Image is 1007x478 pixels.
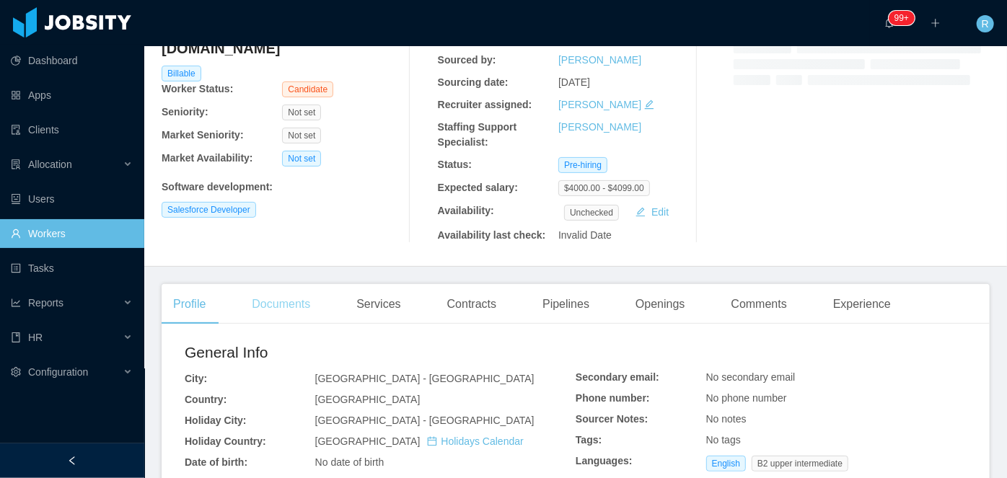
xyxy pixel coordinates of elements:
b: City: [185,373,207,384]
span: [GEOGRAPHIC_DATA] - [GEOGRAPHIC_DATA] [315,415,535,426]
span: [GEOGRAPHIC_DATA] [315,394,421,405]
span: R [982,15,989,32]
i: icon: calendar [427,436,437,446]
b: Sourcer Notes: [576,413,648,425]
h2: General Info [185,341,576,364]
a: [PERSON_NAME] [558,121,641,133]
i: icon: edit [644,99,654,110]
b: Seniority: [162,106,208,118]
i: icon: book [11,332,21,342]
b: Sourcing date: [438,76,509,88]
span: [GEOGRAPHIC_DATA] - [GEOGRAPHIC_DATA] [315,373,535,384]
span: [GEOGRAPHIC_DATA] [315,435,524,447]
b: Software development : [162,181,273,192]
span: No date of birth [315,456,384,468]
span: Invalid Date [558,229,612,241]
b: Staffing Support Specialist: [438,121,517,148]
span: Reports [28,297,63,309]
sup: 242 [889,11,915,25]
b: Country: [185,394,227,405]
span: $4000.00 - $4099.00 [558,180,650,196]
span: No phone number [706,392,787,404]
div: Comments [720,284,799,324]
b: Market Availability: [162,152,253,164]
div: Openings [624,284,697,324]
span: No notes [706,413,747,425]
i: icon: line-chart [11,298,21,308]
b: Languages: [576,455,633,466]
a: icon: robotUsers [11,185,133,213]
b: Holiday City: [185,415,247,426]
b: Status: [438,159,472,170]
b: Availability last check: [438,229,546,241]
b: Secondary email: [576,371,659,383]
span: HR [28,332,43,343]
button: icon: editEdit [630,203,674,221]
i: icon: setting [11,367,21,377]
div: Documents [240,284,322,324]
b: Sourced by: [438,54,496,66]
i: icon: plus [931,18,941,28]
span: Pre-hiring [558,157,607,173]
a: icon: profileTasks [11,254,133,283]
span: Allocation [28,159,72,170]
span: Not set [282,128,321,143]
i: icon: bell [884,18,894,28]
b: Holiday Country: [185,435,266,447]
b: Expected salary: [438,182,518,193]
b: Market Seniority: [162,129,244,141]
i: icon: solution [11,159,21,169]
a: [PERSON_NAME] [558,54,641,66]
b: Phone number: [576,392,650,404]
b: Worker Status: [162,83,233,94]
div: No tags [706,433,967,448]
span: Configuration [28,366,88,378]
a: [PERSON_NAME] [558,99,641,110]
span: Salesforce Developer [162,202,256,218]
div: Profile [162,284,217,324]
b: Tags: [576,434,602,446]
div: Services [345,284,412,324]
a: icon: appstoreApps [11,81,133,110]
span: Candidate [282,81,333,97]
span: [DATE] [558,76,590,88]
a: icon: userWorkers [11,219,133,248]
b: Recruiter assigned: [438,99,532,110]
div: Experience [822,284,902,324]
a: icon: auditClients [11,115,133,144]
a: icon: calendarHolidays Calendar [427,435,523,447]
div: Pipelines [531,284,601,324]
span: English [706,456,746,472]
span: B2 upper intermediate [752,456,848,472]
b: Availability: [438,205,494,216]
span: Not set [282,105,321,120]
div: Contracts [436,284,508,324]
span: Billable [162,66,201,81]
b: Date of birth: [185,456,247,468]
span: No secondary email [706,371,796,383]
a: icon: pie-chartDashboard [11,46,133,75]
span: Not set [282,151,321,167]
